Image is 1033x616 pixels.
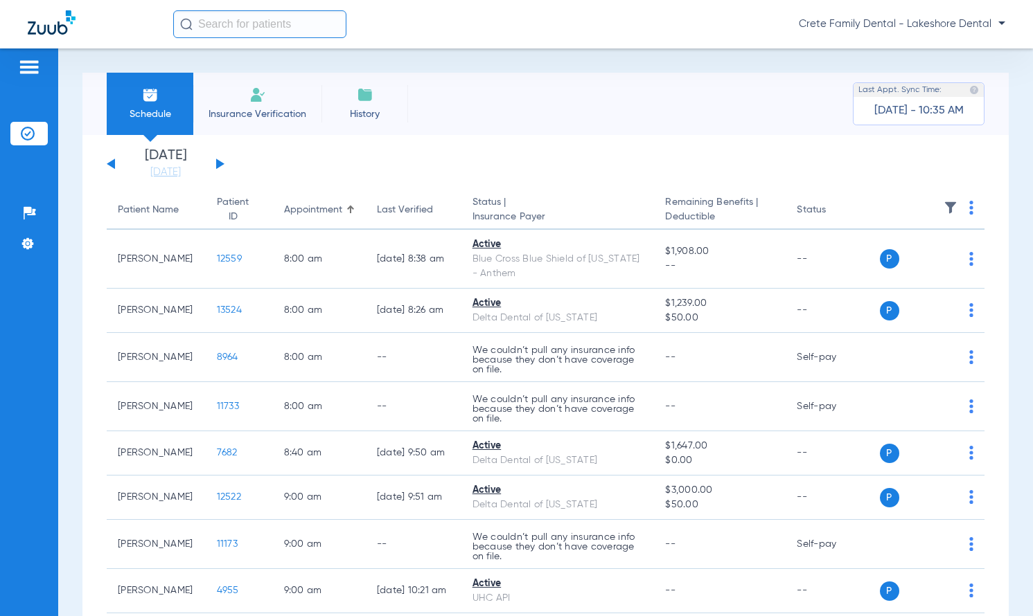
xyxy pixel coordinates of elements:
div: Delta Dental of [US_STATE] [473,498,644,512]
span: History [332,107,398,121]
img: last sync help info [969,85,979,95]
img: History [357,87,373,103]
td: [DATE] 9:51 AM [366,475,461,520]
img: Schedule [142,87,159,103]
img: group-dot-blue.svg [969,303,973,317]
td: 9:00 AM [273,475,366,520]
span: 8964 [217,352,238,362]
td: 8:40 AM [273,431,366,475]
span: 12522 [217,492,241,502]
td: -- [786,230,879,289]
img: Manual Insurance Verification [249,87,266,103]
th: Status [786,191,879,230]
span: 7682 [217,448,238,458]
img: group-dot-blue.svg [969,252,973,266]
td: [PERSON_NAME] [107,289,206,333]
div: UHC API [473,591,644,606]
span: $1,908.00 [665,244,775,259]
td: -- [366,382,461,431]
img: filter.svg [944,201,957,215]
div: Active [473,483,644,498]
span: $50.00 [665,498,775,512]
span: Deductible [665,210,775,224]
span: P [880,581,899,601]
td: -- [366,333,461,382]
span: $1,239.00 [665,296,775,311]
div: Patient Name [118,203,195,217]
td: -- [786,431,879,475]
img: hamburger-icon [18,59,40,75]
td: [PERSON_NAME] [107,569,206,613]
span: P [880,301,899,320]
span: Insurance Verification [204,107,311,121]
input: Search for patients [173,10,346,38]
p: We couldn’t pull any insurance info because they don’t have coverage on file. [473,345,644,374]
span: Last Appt. Sync Time: [858,83,942,97]
span: 4955 [217,586,239,595]
span: $50.00 [665,311,775,325]
td: [PERSON_NAME] [107,520,206,569]
span: -- [665,352,676,362]
div: Active [473,237,644,252]
td: 9:00 AM [273,520,366,569]
td: [PERSON_NAME] [107,333,206,382]
td: [PERSON_NAME] [107,431,206,475]
th: Status | [461,191,655,230]
div: Active [473,577,644,591]
div: Active [473,439,644,453]
span: -- [665,539,676,549]
img: group-dot-blue.svg [969,201,973,215]
td: [DATE] 9:50 AM [366,431,461,475]
span: Insurance Payer [473,210,644,224]
td: 8:00 AM [273,333,366,382]
span: Schedule [117,107,183,121]
div: Patient ID [217,195,249,224]
td: -- [786,569,879,613]
div: Last Verified [377,203,433,217]
img: Search Icon [180,18,193,30]
span: 11733 [217,401,239,411]
div: Appointment [284,203,342,217]
span: 12559 [217,254,242,264]
span: -- [665,401,676,411]
td: [DATE] 8:26 AM [366,289,461,333]
img: group-dot-blue.svg [969,350,973,364]
div: Active [473,296,644,311]
td: 8:00 AM [273,382,366,431]
span: P [880,444,899,463]
td: Self-pay [786,520,879,569]
span: -- [665,259,775,273]
span: [DATE] - 10:35 AM [874,104,964,118]
span: P [880,488,899,507]
img: Zuub Logo [28,10,76,35]
td: [DATE] 8:38 AM [366,230,461,289]
td: 8:00 AM [273,289,366,333]
td: Self-pay [786,382,879,431]
span: $0.00 [665,453,775,468]
td: 8:00 AM [273,230,366,289]
li: [DATE] [124,149,207,179]
td: [PERSON_NAME] [107,230,206,289]
td: -- [366,520,461,569]
td: 9:00 AM [273,569,366,613]
img: group-dot-blue.svg [969,399,973,413]
div: Delta Dental of [US_STATE] [473,453,644,468]
span: Crete Family Dental - Lakeshore Dental [799,17,1005,31]
td: Self-pay [786,333,879,382]
div: Blue Cross Blue Shield of [US_STATE] - Anthem [473,252,644,281]
th: Remaining Benefits | [654,191,786,230]
img: group-dot-blue.svg [969,537,973,551]
span: 13524 [217,305,242,315]
div: Appointment [284,203,355,217]
p: We couldn’t pull any insurance info because they don’t have coverage on file. [473,532,644,561]
span: 11173 [217,539,238,549]
div: Last Verified [377,203,450,217]
div: Delta Dental of [US_STATE] [473,311,644,325]
span: $1,647.00 [665,439,775,453]
td: [PERSON_NAME] [107,382,206,431]
iframe: Chat Widget [964,550,1033,616]
span: -- [665,586,676,595]
a: [DATE] [124,165,207,179]
p: We couldn’t pull any insurance info because they don’t have coverage on file. [473,395,644,424]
